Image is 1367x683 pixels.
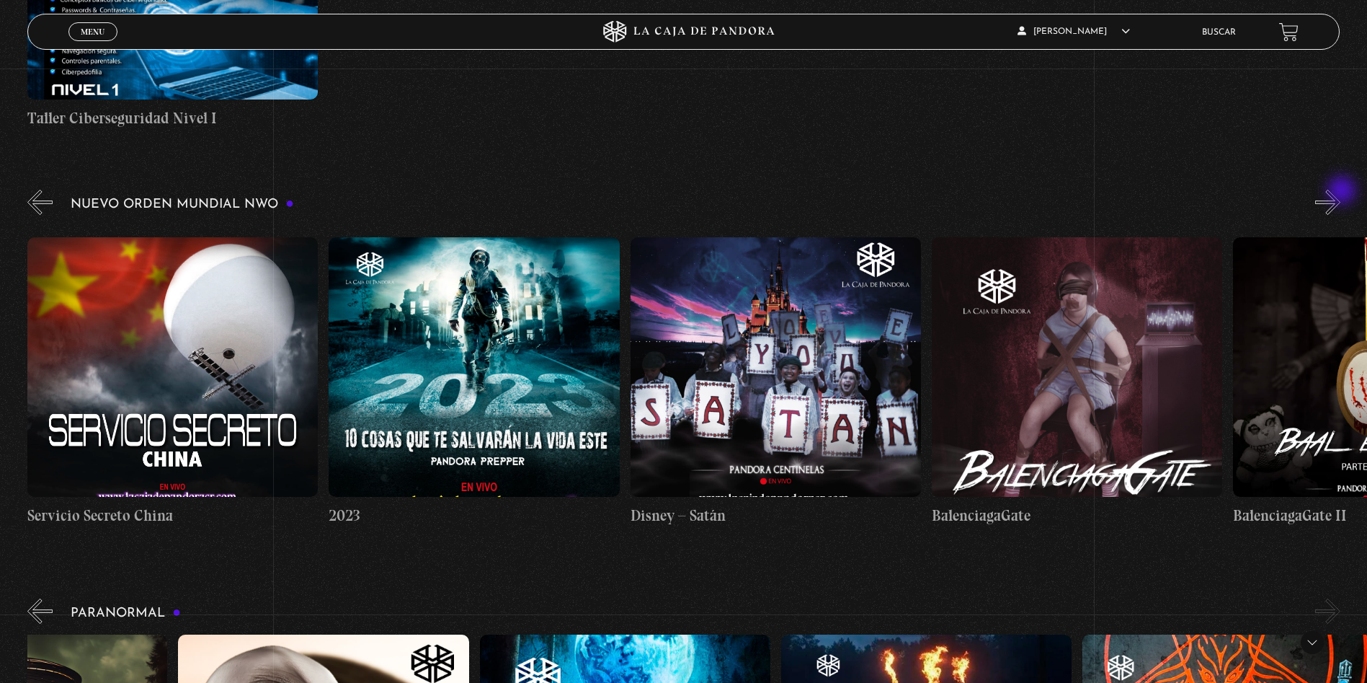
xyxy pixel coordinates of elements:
img: garckath [35,5,53,23]
a: View your shopping cart [1279,22,1299,41]
button: Previous [27,599,53,624]
h4: Disney – Satán [631,504,921,527]
a: View [222,14,246,25]
a: Disney – Satán [631,226,921,538]
a: Buscar [1202,28,1236,37]
a: Servicio Secreto China [27,226,318,538]
h3: Nuevo Orden Mundial NWO [71,198,294,211]
a: BalenciagaGate [932,226,1222,538]
span: [PERSON_NAME] [1018,27,1130,36]
h4: Taller Ciberseguridad Nivel I [27,107,318,130]
input: ASIN, PO, Alias, + more... [76,6,192,25]
h4: BalenciagaGate [932,504,1222,527]
span: Cerrar [76,40,110,50]
h4: 2023 [329,504,619,527]
a: 2023 [329,226,619,538]
h3: Paranormal [71,607,181,620]
button: Next [1315,599,1340,624]
h4: Servicio Secreto China [27,504,318,527]
span: Menu [81,27,104,36]
button: Next [1315,190,1340,215]
a: Clear [270,14,293,25]
button: Previous [27,190,53,215]
a: Copy [246,14,270,25]
input: ASIN [222,4,290,14]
